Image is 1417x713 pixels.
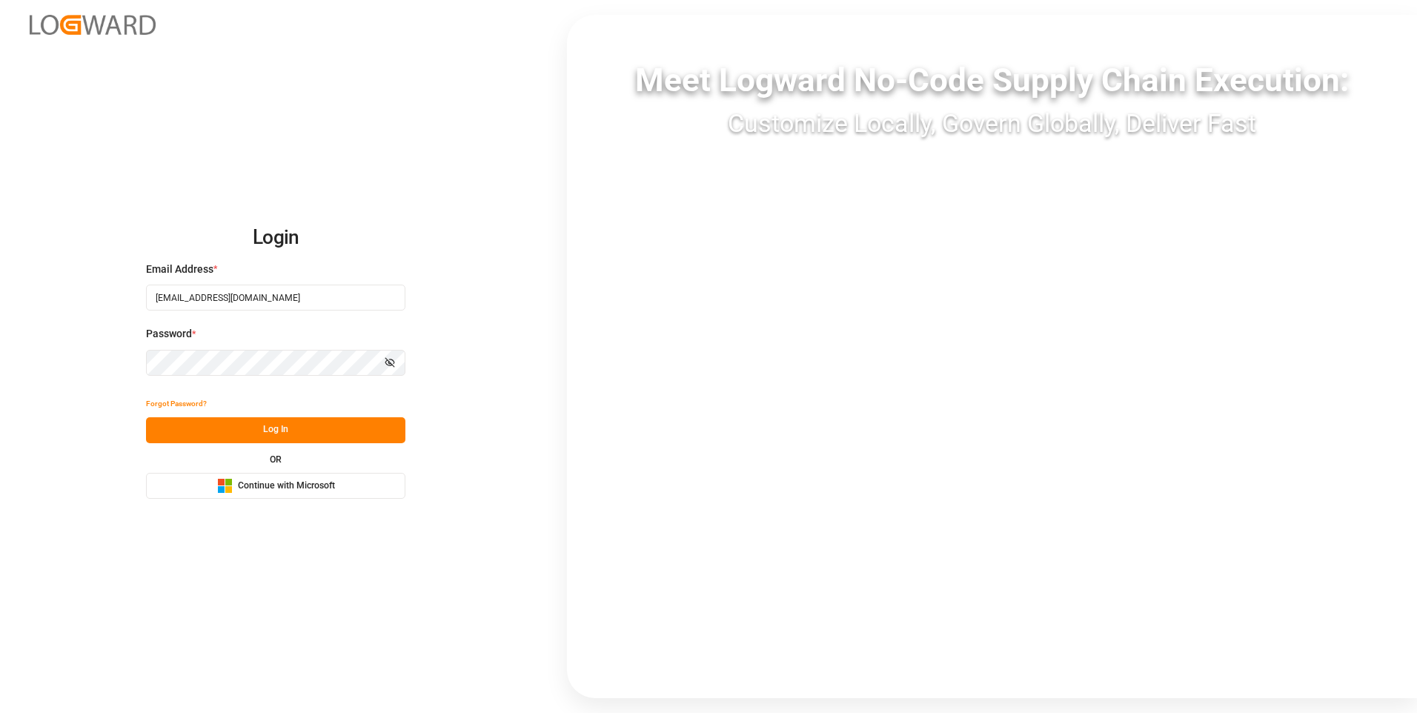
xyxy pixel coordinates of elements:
[30,15,156,35] img: Logward_new_orange.png
[146,473,405,499] button: Continue with Microsoft
[146,391,207,417] button: Forgot Password?
[146,262,213,277] span: Email Address
[146,326,192,342] span: Password
[567,105,1417,142] div: Customize Locally, Govern Globally, Deliver Fast
[146,417,405,443] button: Log In
[146,214,405,262] h2: Login
[270,455,282,464] small: OR
[238,480,335,493] span: Continue with Microsoft
[567,56,1417,105] div: Meet Logward No-Code Supply Chain Execution:
[146,285,405,311] input: Enter your email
